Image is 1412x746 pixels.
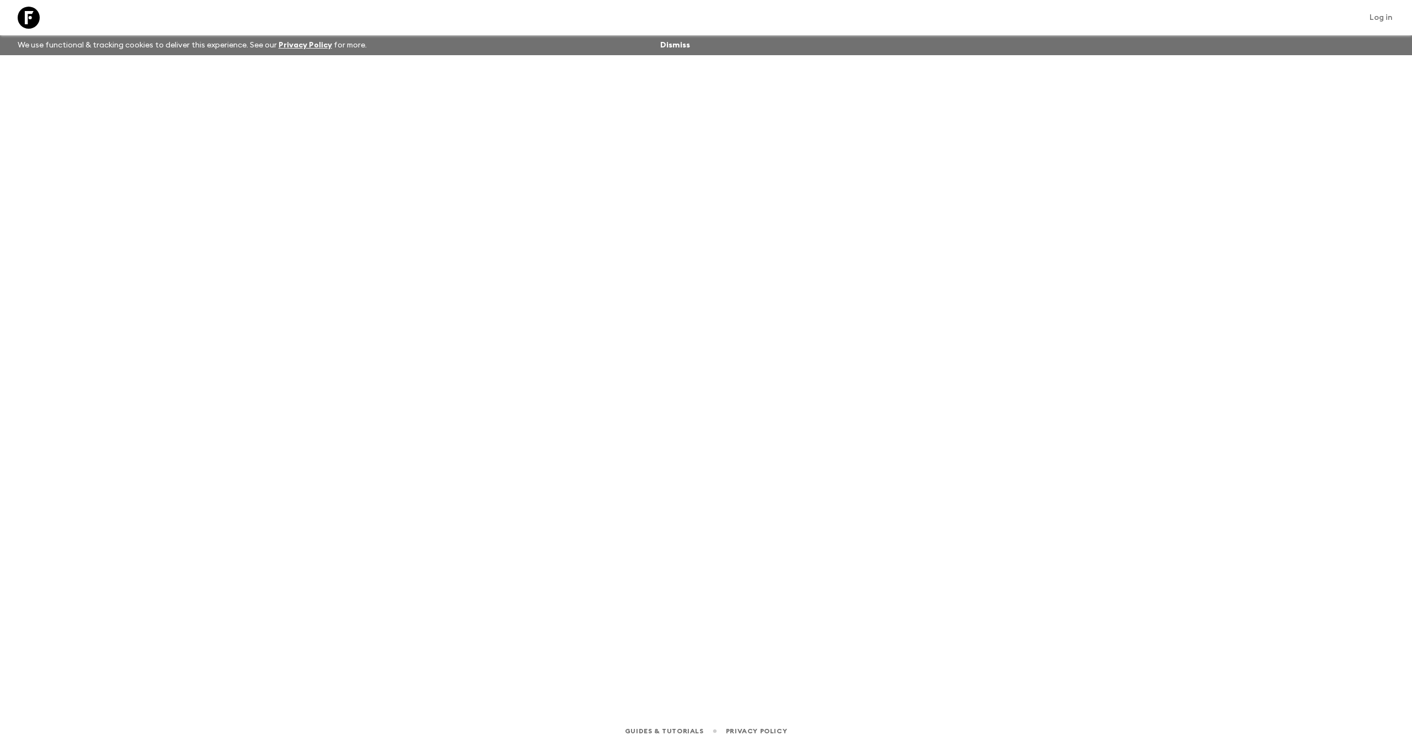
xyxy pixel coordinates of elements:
[726,725,787,737] a: Privacy Policy
[279,41,332,49] a: Privacy Policy
[1363,10,1399,25] a: Log in
[625,725,704,737] a: Guides & Tutorials
[657,38,693,53] button: Dismiss
[13,35,371,55] p: We use functional & tracking cookies to deliver this experience. See our for more.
